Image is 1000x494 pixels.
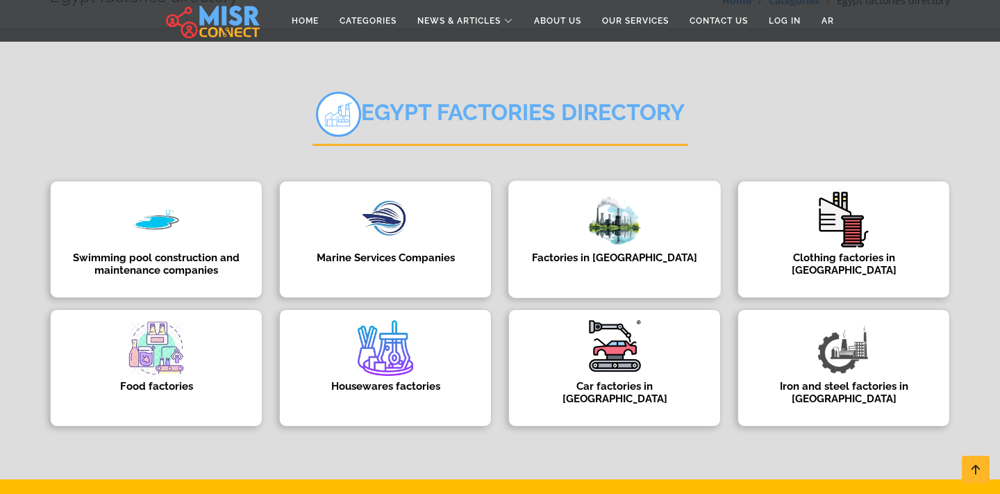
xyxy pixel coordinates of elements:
[530,380,699,405] h4: Car factories in [GEOGRAPHIC_DATA]
[524,8,592,34] a: About Us
[301,380,470,393] h4: Housewares factories
[312,92,688,146] h2: Egypt factories directory
[729,181,958,298] a: Clothing factories in [GEOGRAPHIC_DATA]
[128,320,184,376] img: PPC0wiV957oFNXL6SBe2.webp
[530,252,699,264] h4: Factories in [GEOGRAPHIC_DATA]
[358,192,413,244] img: cG8Ie6q7TsjMfxQnJMFF.png
[587,320,642,374] img: KcsV4U5bcT0NjSiBF6BW.png
[816,192,872,247] img: jc8qEEzyi89FPzAOrPPq.png
[72,252,241,277] h4: Swimming pool construction and maintenance companies
[592,8,679,34] a: Our Services
[811,8,844,34] a: AR
[72,380,241,393] h4: Food factories
[358,320,413,376] img: 5L5G4uzni9amSORNjBzZ.png
[329,8,407,34] a: Categories
[42,181,271,298] a: Swimming pool construction and maintenance companies
[407,8,524,34] a: News & Articles
[758,8,811,34] a: Log in
[271,309,500,427] a: Housewares factories
[166,3,259,38] img: main.misr_connect
[500,309,729,427] a: Car factories in [GEOGRAPHIC_DATA]
[816,320,872,376] img: N7kGiWAYb9CzL56hk1W4.png
[417,15,501,27] span: News & Articles
[759,252,928,277] h4: Clothing factories in [GEOGRAPHIC_DATA]
[271,181,500,298] a: Marine Services Companies
[759,380,928,405] h4: Iron and steel factories in [GEOGRAPHIC_DATA]
[500,181,729,298] a: Factories in [GEOGRAPHIC_DATA]
[281,8,329,34] a: Home
[301,252,470,264] h4: Marine Services Companies
[128,192,184,247] img: tjPjz6HbsQAZBIFPQaeF.png
[679,8,758,34] a: Contact Us
[729,309,958,427] a: Iron and steel factories in [GEOGRAPHIC_DATA]
[42,309,271,427] a: Food factories
[316,92,361,137] img: دليل مصانع مصر
[587,192,642,247] img: EmoC8BExvHL9rYvGYssx.png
